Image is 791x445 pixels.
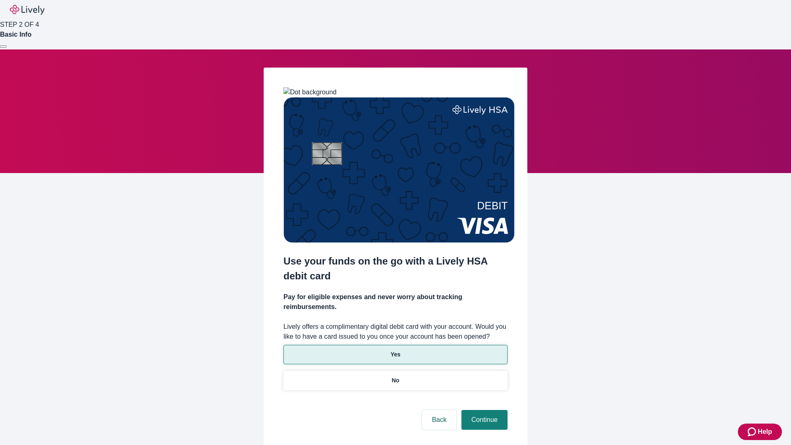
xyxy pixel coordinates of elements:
[758,427,772,437] span: Help
[391,350,400,359] p: Yes
[283,254,508,283] h2: Use your funds on the go with a Lively HSA debit card
[283,97,515,243] img: Debit card
[748,427,758,437] svg: Zendesk support icon
[283,322,508,342] label: Lively offers a complimentary digital debit card with your account. Would you like to have a card...
[392,376,400,385] p: No
[283,292,508,312] h4: Pay for eligible expenses and never worry about tracking reimbursements.
[422,410,456,430] button: Back
[461,410,508,430] button: Continue
[738,424,782,440] button: Zendesk support iconHelp
[283,87,337,97] img: Dot background
[10,5,44,15] img: Lively
[283,371,508,390] button: No
[283,345,508,364] button: Yes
